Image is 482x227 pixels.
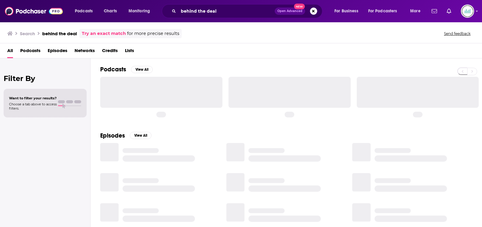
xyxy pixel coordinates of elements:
[75,46,95,58] a: Networks
[127,30,179,37] span: for more precise results
[100,66,153,73] a: PodcastsView All
[100,132,152,139] a: EpisodesView All
[9,102,57,110] span: Choose a tab above to access filters.
[277,10,302,13] span: Open Advanced
[100,66,126,73] h2: Podcasts
[20,31,35,36] h3: Search
[444,6,454,16] a: Show notifications dropdown
[71,6,101,16] button: open menu
[129,7,150,15] span: Monitoring
[368,7,397,15] span: For Podcasters
[461,5,474,18] button: Show profile menu
[124,6,158,16] button: open menu
[330,6,366,16] button: open menu
[42,31,77,36] h3: behind the deal
[9,96,57,100] span: Want to filter your results?
[75,7,93,15] span: Podcasts
[48,46,67,58] a: Episodes
[410,7,420,15] span: More
[100,6,120,16] a: Charts
[334,7,358,15] span: For Business
[168,4,328,18] div: Search podcasts, credits, & more...
[130,132,152,139] button: View All
[406,6,428,16] button: open menu
[461,5,474,18] img: User Profile
[178,6,275,16] input: Search podcasts, credits, & more...
[104,7,117,15] span: Charts
[442,31,472,36] button: Send feedback
[82,30,126,37] a: Try an exact match
[4,74,87,83] h2: Filter By
[429,6,439,16] a: Show notifications dropdown
[5,5,63,17] img: Podchaser - Follow, Share and Rate Podcasts
[102,46,118,58] a: Credits
[131,66,153,73] button: View All
[100,132,125,139] h2: Episodes
[461,5,474,18] span: Logged in as podglomerate
[7,46,13,58] a: All
[364,6,406,16] button: open menu
[275,8,305,15] button: Open AdvancedNew
[294,4,305,9] span: New
[125,46,134,58] a: Lists
[20,46,40,58] a: Podcasts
